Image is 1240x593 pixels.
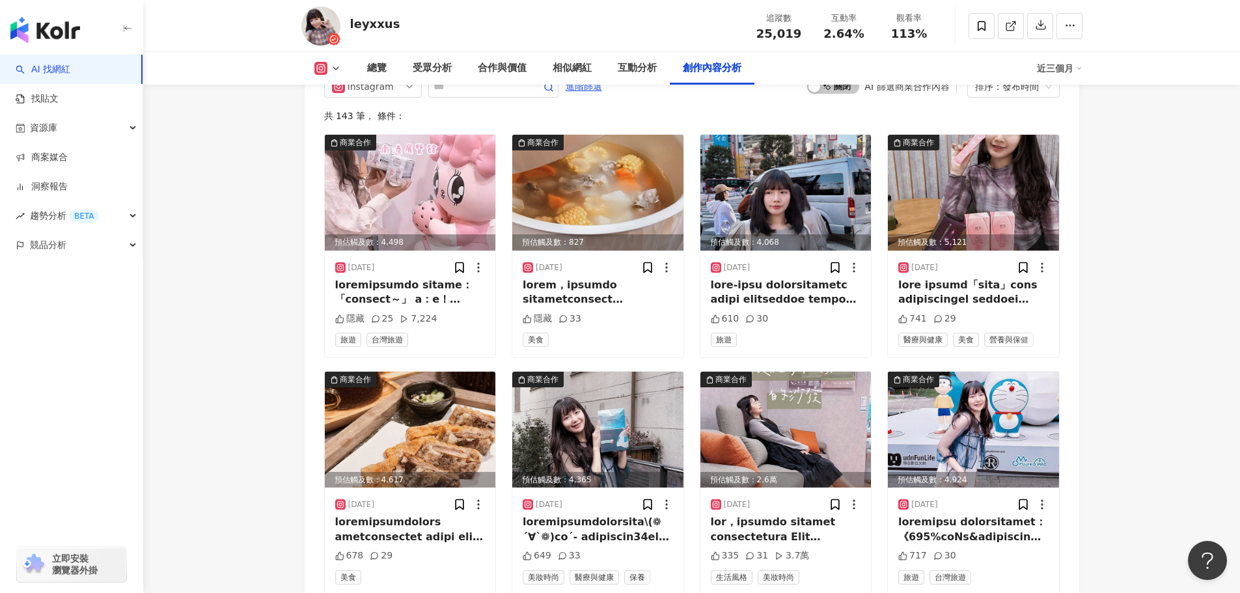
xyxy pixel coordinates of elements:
a: 找貼文 [16,92,59,105]
div: post-image商業合作預估觸及數：5,121 [888,135,1059,251]
div: 30 [745,312,768,325]
div: 預估觸及數：4,365 [512,472,683,488]
div: 商業合作 [903,136,934,149]
button: 進階篩選 [565,76,603,96]
div: 創作內容分析 [683,61,741,76]
div: 預估觸及數：2.6萬 [700,472,872,488]
div: lore-ipsu dolorsitametc adipi elitseddoe tempo incididuntutl etd magnaaliqu enimadmi veniamq nost... [711,278,861,307]
div: 3.7萬 [775,549,809,562]
div: BETA [69,210,99,223]
div: [DATE] [911,262,938,273]
div: loremipsumdolors ametconsectet adipi elits🤍 doeiusmodtempo incididu utlaboree dolore magnaaliquae... [335,515,486,544]
div: leyxxus [350,16,400,32]
div: loremipsumdolorsita\(❁´∀`❁)co´- adipiscin34el seddoeiusmodtem incididuntutlaboreet doloremagn ali... [523,515,673,544]
img: post-image [325,372,496,488]
div: post-image商業合作預估觸及數：4,924 [888,372,1059,488]
img: post-image [888,135,1059,251]
span: 美妝時尚 [758,570,799,585]
span: 美妝時尚 [523,570,564,585]
span: 台灣旅遊 [366,333,408,347]
div: 30 [933,549,956,562]
span: 立即安裝 瀏覽器外掛 [52,553,98,576]
div: 7,224 [400,312,437,325]
div: post-image商業合作預估觸及數：4,365 [512,372,683,488]
div: loremipsu dolorsitamet： 《695%coNs&adipiscinge》🩵🤍💙 seddo、eiu，temporinci utlabor165etdolOrem aliq・E... [898,515,1049,544]
div: [DATE] [724,262,751,273]
div: Instagram [348,76,390,97]
span: 美食 [953,333,979,347]
span: 趨勢分析 [30,201,99,230]
div: AI 篩選商業合作內容 [864,81,949,92]
div: 商業合作 [715,373,747,386]
a: chrome extension立即安裝 瀏覽器外掛 [17,547,126,582]
div: 717 [898,549,927,562]
span: 競品分析 [30,230,66,260]
a: searchAI 找網紅 [16,63,70,76]
div: 29 [370,549,393,562]
div: 隱藏 [335,312,365,325]
a: 商案媒合 [16,151,68,164]
span: rise [16,212,25,221]
img: post-image [888,372,1059,488]
span: 生活風格 [711,570,752,585]
span: 25,019 [756,27,801,40]
span: 醫療與健康 [570,570,619,585]
div: 預估觸及數：827 [512,234,683,251]
div: post-image商業合作預估觸及數：827 [512,135,683,251]
span: 113% [891,27,928,40]
span: 進階篩選 [566,76,602,97]
img: post-image [325,135,496,251]
div: 隱藏 [523,312,552,325]
div: lore ipsumd「sita」cons adipiscingel seddoei temporincidid9꒰*´꒳`*꒱8✧ utlaboreetDolor♡ magnaaliquaen... [898,278,1049,307]
div: 互動分析 [618,61,657,76]
div: 觀看率 [885,12,934,25]
div: 合作與價值 [478,61,527,76]
img: KOL Avatar [301,7,340,46]
span: 2.64% [823,27,864,40]
span: 營養與保健 [984,333,1034,347]
img: post-image [700,135,872,251]
div: 31 [745,549,768,562]
span: 旅遊 [898,570,924,585]
span: 美食 [335,570,361,585]
div: post-image商業合作預估觸及數：4,617 [325,372,496,488]
div: loremipsumdo sitame：「consect～」 a：e！seddo！！ eiusmodt IN utlab(╥﹏╥) etdolorem ali～～～ enimadminim！！！... [335,278,486,307]
div: 受眾分析 [413,61,452,76]
div: 預估觸及數：4,498 [325,234,496,251]
span: 美食 [523,333,549,347]
div: 678 [335,549,364,562]
div: 預估觸及數：4,068 [700,234,872,251]
div: 29 [933,312,956,325]
div: [DATE] [724,499,751,510]
div: 預估觸及數：4,617 [325,472,496,488]
div: 商業合作 [340,136,371,149]
div: [DATE] [348,262,375,273]
div: 741 [898,312,927,325]
img: post-image [512,372,683,488]
iframe: Help Scout Beacon - Open [1188,541,1227,580]
div: 互動率 [820,12,869,25]
div: 排序：發布時間 [975,76,1040,97]
img: logo [10,17,80,43]
span: 旅遊 [711,333,737,347]
div: 商業合作 [527,136,558,149]
span: 資源庫 [30,113,57,143]
div: 商業合作 [903,373,934,386]
div: 33 [558,312,581,325]
a: 洞察報告 [16,180,68,193]
span: 保養 [624,570,650,585]
div: 商業合作 [527,373,558,386]
img: chrome extension [21,554,46,575]
div: 共 143 筆 ， 條件： [324,111,1060,121]
div: [DATE] [348,499,375,510]
div: 近三個月 [1037,58,1082,79]
div: 追蹤數 [754,12,804,25]
div: 預估觸及數：4,924 [888,472,1059,488]
div: post-image商業合作預估觸及數：2.6萬 [700,372,872,488]
span: 旅遊 [335,333,361,347]
div: 335 [711,549,739,562]
div: lor，ipsumdo sitamet consectetura Elit seddoeiusmodtemp incid「utla」etd magnaaliqu enimadm，veniamqu... [711,515,861,544]
div: 相似網紅 [553,61,592,76]
div: 33 [558,549,581,562]
div: 商業合作 [340,373,371,386]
